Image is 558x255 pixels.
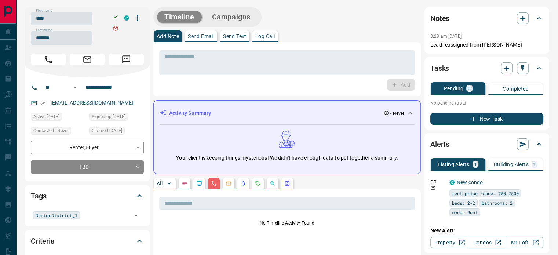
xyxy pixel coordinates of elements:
svg: Requests [255,181,261,186]
p: Add Note [157,34,179,39]
span: Email [70,54,105,65]
svg: Email [430,185,435,190]
p: Completed [503,86,529,91]
div: TBD [31,160,144,174]
svg: Listing Alerts [240,181,246,186]
p: 8:28 am [DATE] [430,34,462,39]
svg: Opportunities [270,181,276,186]
p: - Never [390,110,404,117]
p: Lead reassigned from [PERSON_NAME] [430,41,543,49]
p: 0 [468,86,471,91]
p: Activity Summary [169,109,211,117]
p: Pending [444,86,463,91]
div: Mon Aug 22 2016 [89,113,144,123]
span: Signed up [DATE] [92,113,125,120]
span: rent price range: 750,2500 [452,190,519,197]
button: New Task [430,113,543,125]
label: Last name [36,28,52,33]
h2: Tags [31,190,46,202]
span: beds: 2-2 [452,199,475,207]
label: First name [36,8,52,13]
span: DesignDistrict_1 [36,212,77,219]
span: Contacted - Never [33,127,69,134]
svg: Lead Browsing Activity [196,181,202,186]
p: No pending tasks [430,98,543,109]
p: Send Text [223,34,247,39]
p: Listing Alerts [438,162,470,167]
div: Notes [430,10,543,27]
button: Open [70,83,79,92]
p: Send Email [188,34,214,39]
a: New condo [457,179,483,185]
svg: Email Verified [40,101,45,106]
button: Timeline [157,11,202,23]
div: condos.ca [449,180,455,185]
div: Mon Sep 19 2022 [31,113,85,123]
div: Renter , Buyer [31,141,144,154]
div: condos.ca [124,15,129,21]
span: bathrooms: 2 [482,199,513,207]
div: Activity Summary- Never [160,106,415,120]
svg: Calls [211,181,217,186]
span: Active [DATE] [33,113,59,120]
h2: Notes [430,12,449,24]
p: All [157,181,163,186]
div: Mon Aug 29 2016 [89,127,144,137]
p: Log Call [255,34,275,39]
p: Building Alerts [494,162,529,167]
span: Message [109,54,144,65]
h2: Criteria [31,235,55,247]
a: [EMAIL_ADDRESS][DOMAIN_NAME] [51,100,134,106]
p: Off [430,179,445,185]
a: Property [430,237,468,248]
span: Call [31,54,66,65]
button: Open [131,210,141,221]
svg: Agent Actions [284,181,290,186]
button: Campaigns [205,11,258,23]
div: Tasks [430,59,543,77]
p: Your client is keeping things mysterious! We didn't have enough data to put together a summary. [176,154,398,162]
p: No Timeline Activity Found [159,220,415,226]
svg: Emails [226,181,231,186]
p: New Alert: [430,227,543,234]
svg: Notes [182,181,187,186]
span: Claimed [DATE] [92,127,122,134]
a: Mr.Loft [506,237,543,248]
div: Criteria [31,232,144,250]
p: 1 [533,162,536,167]
h2: Alerts [430,138,449,150]
div: Tags [31,187,144,205]
h2: Tasks [430,62,449,74]
a: Condos [468,237,506,248]
div: Alerts [430,135,543,153]
p: 1 [474,162,477,167]
span: mode: Rent [452,209,478,216]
